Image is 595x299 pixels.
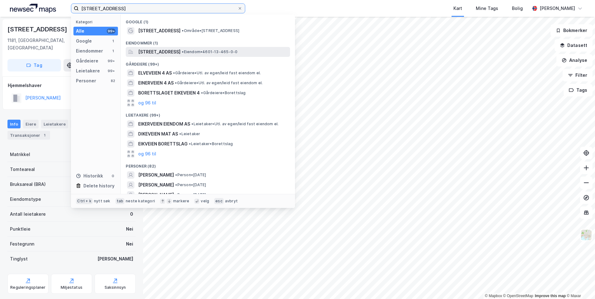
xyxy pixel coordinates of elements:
div: Datasett [71,120,94,128]
div: Kategori [76,20,118,24]
span: • [175,192,177,197]
span: Område • [STREET_ADDRESS] [182,28,239,33]
div: Saksinnsyn [105,285,126,290]
button: og 96 til [138,150,156,158]
span: EIKVEIEN BORETTSLAG [138,140,188,148]
span: • [175,80,177,85]
div: Bolig [512,5,523,12]
iframe: Chat Widget [564,269,595,299]
div: Google [76,37,92,45]
div: [STREET_ADDRESS] [7,24,68,34]
div: Leietakere [41,120,68,128]
span: • [175,182,177,187]
div: Google (1) [121,15,295,26]
div: Miljøstatus [61,285,82,290]
div: Personer (82) [121,159,295,170]
button: Bokmerker [550,24,593,37]
span: Person • [DATE] [175,172,206,177]
span: Eiendom • 4601-13-465-0-0 [182,49,237,54]
div: Leietakere (99+) [121,108,295,119]
span: [PERSON_NAME] [138,181,174,189]
div: avbryt [225,199,238,204]
input: Søk på adresse, matrikkel, gårdeiere, leietakere eller personer [79,4,237,13]
div: Antall leietakere [10,210,46,218]
div: 1 [110,48,115,53]
div: [PERSON_NAME] [540,5,575,12]
div: Leietakere [76,67,100,75]
span: Leietaker • Borettslag [189,141,233,146]
div: 1181, [GEOGRAPHIC_DATA], [GEOGRAPHIC_DATA] [7,37,86,52]
div: Eiendomstype [10,195,41,203]
a: Mapbox [485,294,502,298]
div: markere [173,199,189,204]
span: Gårdeiere • Utl. av egen/leid fast eiendom el. [175,80,263,85]
button: Analyse [556,54,593,67]
div: Bruksareal (BRA) [10,181,46,188]
span: BORETTSLAGET EIKEVEIEN 4 [138,89,200,97]
span: Person • [DATE] [175,182,206,187]
a: OpenStreetMap [503,294,533,298]
div: Alle [76,27,84,35]
div: 99+ [107,58,115,63]
span: • [175,172,177,177]
button: og 96 til [138,99,156,107]
div: Mine Tags [476,5,498,12]
span: Person • [DATE] [175,192,206,197]
span: • [179,131,181,136]
a: Improve this map [535,294,566,298]
div: Gårdeiere [76,57,98,65]
div: 0 [130,210,133,218]
button: Datasett [555,39,593,52]
span: [STREET_ADDRESS] [138,27,180,34]
div: Tinglyst [10,255,28,263]
div: Nei [126,225,133,233]
div: Transaksjoner [7,131,50,140]
div: 1 [110,39,115,44]
span: Leietaker [179,131,200,136]
span: • [182,49,184,54]
div: neste kategori [126,199,155,204]
span: Gårdeiere • Utl. av egen/leid fast eiendom el. [173,71,261,76]
div: 99+ [107,68,115,73]
div: 82 [110,78,115,83]
div: 99+ [107,29,115,34]
div: Delete history [83,182,115,190]
span: Leietaker • Utl. av egen/leid fast eiendom el. [191,122,279,126]
div: Nei [126,240,133,248]
button: Tags [564,84,593,96]
div: Kart [453,5,462,12]
span: • [191,122,193,126]
span: Gårdeiere • Borettslag [201,90,246,95]
button: Filter [563,69,593,81]
div: nytt søk [94,199,110,204]
div: Matrikkel [10,151,30,158]
span: • [189,141,191,146]
div: Eiere [23,120,39,128]
span: • [182,28,184,33]
div: Festegrunn [10,240,34,248]
div: 1 [41,132,48,138]
span: • [201,90,203,95]
button: Tag [7,59,61,71]
span: • [173,71,175,75]
div: Gårdeiere (99+) [121,57,295,68]
span: [PERSON_NAME] [138,191,174,199]
span: EINERVEIEN 4 AS [138,79,174,87]
span: ELVEVEIEN 4 AS [138,69,172,77]
div: esc [214,198,224,204]
div: Historikk [76,172,103,180]
img: logo.a4113a55bc3d86da70a041830d287a7e.svg [10,4,56,13]
div: 0 [110,173,115,178]
div: tab [115,198,125,204]
div: Eiendommer [76,47,103,55]
div: Tomteareal [10,166,35,173]
div: Punktleie [10,225,30,233]
span: EIKERVEIEN EIENDOM AS [138,120,190,128]
span: [PERSON_NAME] [138,171,174,179]
div: Eiendommer (1) [121,36,295,47]
div: velg [201,199,209,204]
span: DIKEVEIEN MAT AS [138,130,178,138]
div: [PERSON_NAME] [97,255,133,263]
div: Personer [76,77,96,85]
